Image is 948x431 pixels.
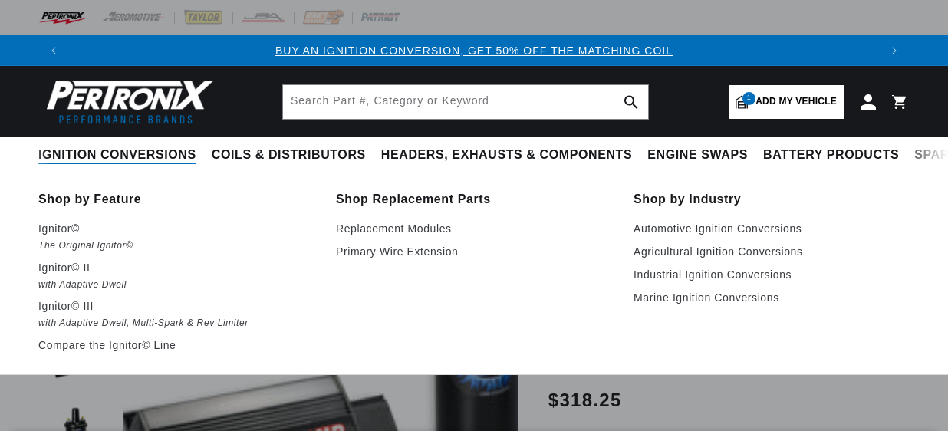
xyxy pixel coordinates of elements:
[38,238,314,254] em: The Original Ignitor©
[69,42,879,59] div: Announcement
[634,265,910,284] a: Industrial Ignition Conversions
[634,219,910,238] a: Automotive Ignition Conversions
[69,42,879,59] div: 1 of 3
[755,137,907,173] summary: Battery Products
[640,137,755,173] summary: Engine Swaps
[212,147,366,163] span: Coils & Distributors
[336,219,612,238] a: Replacement Modules
[38,219,314,238] p: Ignitor©
[614,85,648,119] button: search button
[336,242,612,261] a: Primary Wire Extension
[38,277,314,293] em: with Adaptive Dwell
[38,258,314,293] a: Ignitor© II with Adaptive Dwell
[275,44,673,57] a: BUY AN IGNITION CONVERSION, GET 50% OFF THE MATCHING COIL
[283,85,648,119] input: Search Part #, Category or Keyword
[38,147,196,163] span: Ignition Conversions
[634,242,910,261] a: Agricultural Ignition Conversions
[38,35,69,66] button: Translation missing: en.sections.announcements.previous_announcement
[879,35,910,66] button: Translation missing: en.sections.announcements.next_announcement
[763,147,899,163] span: Battery Products
[729,85,844,119] a: 1Add my vehicle
[38,297,314,331] a: Ignitor© III with Adaptive Dwell, Multi-Spark & Rev Limiter
[634,288,910,307] a: Marine Ignition Conversions
[548,387,622,414] span: $318.25
[38,336,314,354] a: Compare the Ignitor© Line
[647,147,748,163] span: Engine Swaps
[38,189,314,210] a: Shop by Feature
[38,219,314,254] a: Ignitor© The Original Ignitor©
[374,137,640,173] summary: Headers, Exhausts & Components
[755,94,837,109] span: Add my vehicle
[336,189,612,210] a: Shop Replacement Parts
[204,137,374,173] summary: Coils & Distributors
[38,75,215,128] img: Pertronix
[742,92,755,105] span: 1
[38,315,314,331] em: with Adaptive Dwell, Multi-Spark & Rev Limiter
[38,137,204,173] summary: Ignition Conversions
[38,297,314,315] p: Ignitor© III
[38,258,314,277] p: Ignitor© II
[381,147,632,163] span: Headers, Exhausts & Components
[634,189,910,210] a: Shop by Industry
